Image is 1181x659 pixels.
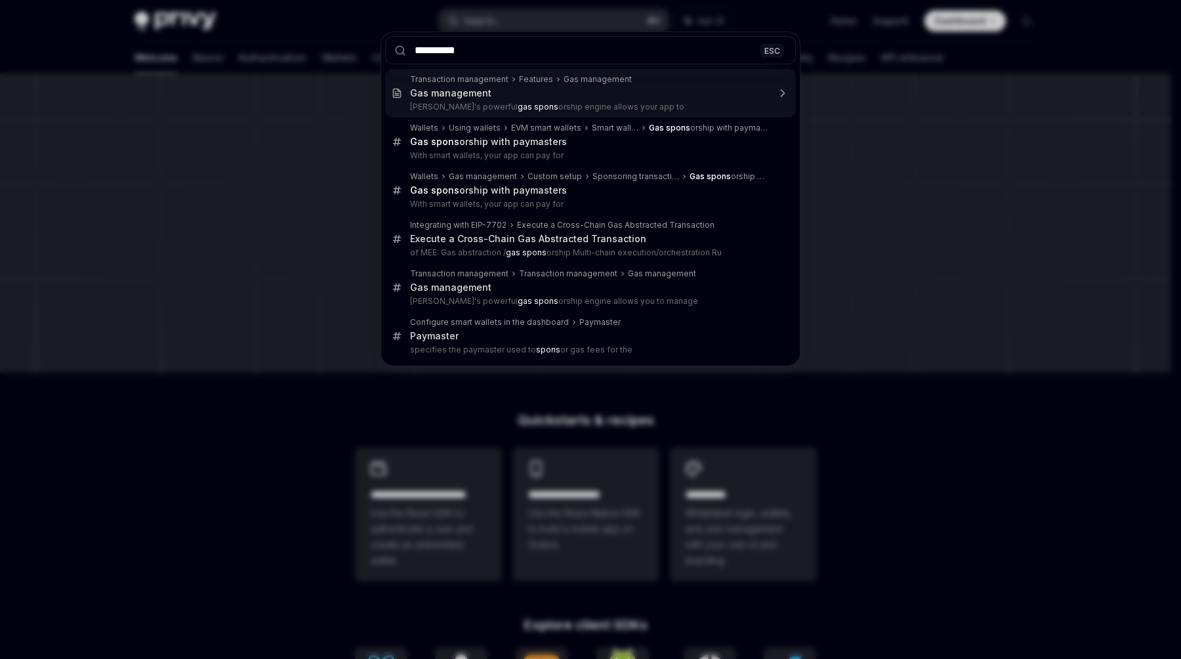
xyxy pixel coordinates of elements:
div: Gas management [410,87,491,99]
div: Execute a Cross-Chain Gas Abstracted Transaction [410,233,646,245]
b: Gas spons [410,184,459,196]
b: gas spons [506,247,547,257]
div: Execute a Cross-Chain Gas Abstracted Transaction [517,220,715,230]
b: Gas spons [649,123,690,133]
b: spons [536,345,560,354]
div: orship with paymasters [410,184,567,196]
div: Sponsoring transactions on Ethereum [592,171,679,182]
div: Wallets [410,123,438,133]
div: Smart wallets [592,123,638,133]
div: Using wallets [449,123,501,133]
div: Transaction management [410,268,508,279]
div: Wallets [410,171,438,182]
p: specifies the paymaster used to or gas fees for the [410,345,768,355]
div: EVM smart wallets [511,123,581,133]
div: Gas management [410,282,491,293]
div: ESC [760,43,784,57]
div: Features [519,74,553,85]
b: Gas spons [410,136,459,147]
div: Gas management [449,171,517,182]
p: With smart wallets, your app can pay for [410,199,768,209]
div: Paymaster [410,330,459,342]
p: With smart wallets, your app can pay for [410,150,768,161]
div: Gas management [564,74,632,85]
div: Configure smart wallets in the dashboard [410,317,569,328]
div: Custom setup [528,171,582,182]
div: orship with paymasters [690,171,768,182]
p: [PERSON_NAME]'s powerful orship engine allows your app to [410,102,768,112]
div: Integrating with EIP-7702 [410,220,507,230]
p: of MEE: Gas abstraction / orship Multi-chain execution/orchestration Ru [410,247,768,258]
b: Gas spons [690,171,731,181]
b: gas spons [518,296,558,306]
div: orship with paymasters [410,136,567,148]
div: Transaction management [519,268,617,279]
b: gas spons [518,102,558,112]
p: [PERSON_NAME]'s powerful orship engine allows you to manage [410,296,768,307]
div: Transaction management [410,74,508,85]
div: orship with paymasters [649,123,768,133]
div: Gas management [628,268,696,279]
div: Paymaster [579,317,621,328]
